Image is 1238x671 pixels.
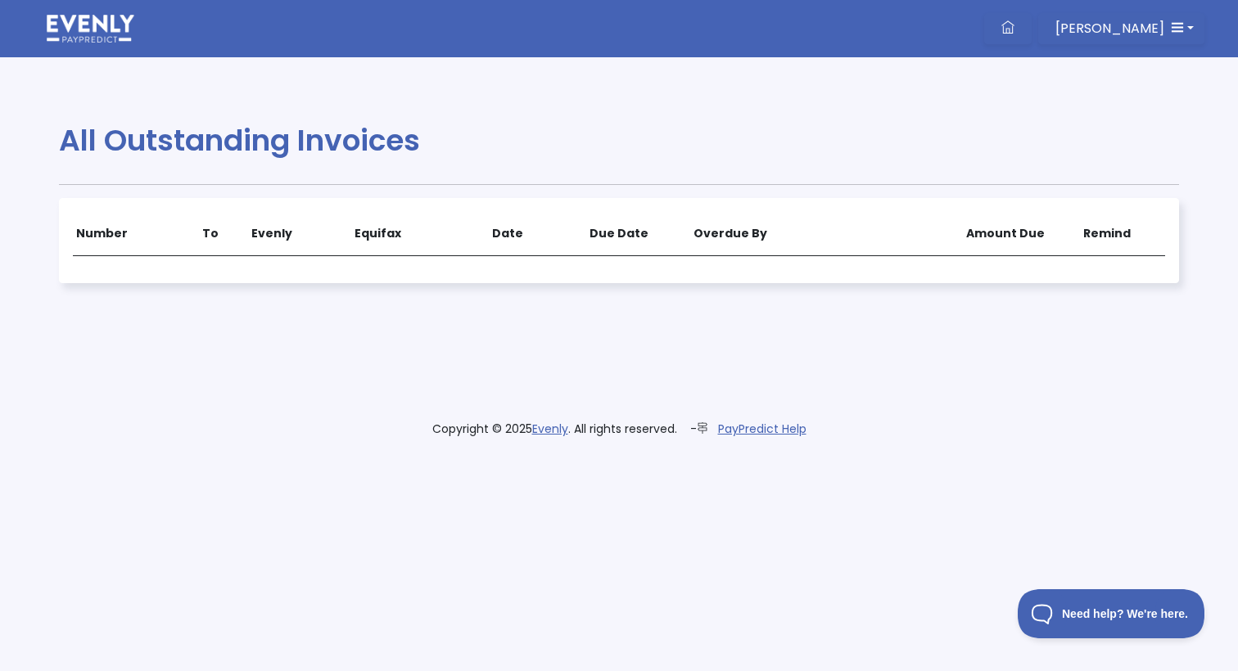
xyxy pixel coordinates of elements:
th: Number [73,212,199,256]
a: PayPredict Help [718,421,807,437]
th: Date [467,212,549,256]
button: [PERSON_NAME] [1038,13,1204,44]
th: Due Date [548,212,689,256]
th: Equifax [351,212,467,256]
span: [PERSON_NAME] [1055,19,1164,38]
span: All Outstanding Invoices [59,119,420,161]
a: Evenly [532,421,568,437]
th: Amount Due [864,212,1048,256]
th: Remind [1048,212,1165,256]
div: Copyright © 2025 . All rights reserved. - [349,421,889,438]
th: Overdue By [690,212,864,256]
th: Evenly [248,212,351,256]
th: To [199,212,249,256]
iframe: Toggle Customer Support [1018,589,1205,638]
img: logo [47,15,134,43]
